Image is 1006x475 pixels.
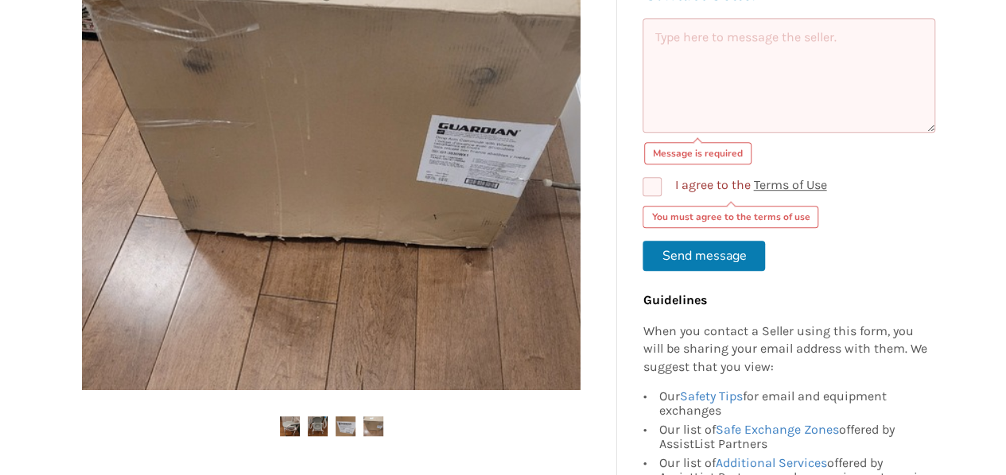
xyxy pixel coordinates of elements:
img: gardian drop arm commode with wheels-commode-bathroom safety-port moody-assistlist-listing [363,416,383,436]
button: Send message [643,240,765,270]
div: Our for email and equipment exchanges [658,389,927,420]
div: You must agree to the terms of use [643,205,818,227]
b: Guidelines [643,292,706,307]
a: Terms of Use [753,176,826,191]
img: gardian drop arm commode with wheels-commode-bathroom safety-port moody-assistlist-listing [280,416,300,436]
p: When you contact a Seller using this form, you will be sharing your email address with them. We s... [643,322,927,377]
img: gardian drop arm commode with wheels-commode-bathroom safety-port moody-assistlist-listing [336,416,355,436]
label: I agree to the [643,176,826,195]
img: gardian drop arm commode with wheels-commode-bathroom safety-port moody-assistlist-listing [308,416,328,436]
a: Additional Services [715,455,826,470]
a: Safety Tips [679,388,742,404]
div: Our list of offered by AssistList Partners [658,420,927,454]
div: Message is required [644,141,752,164]
a: Safe Exchange Zones [715,422,838,437]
